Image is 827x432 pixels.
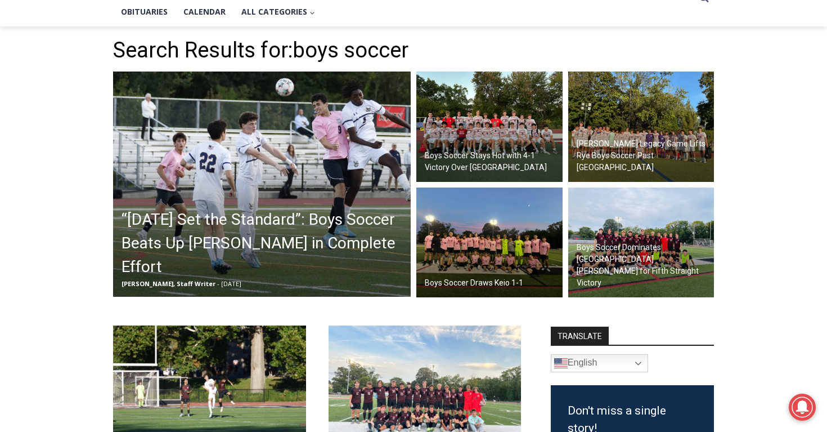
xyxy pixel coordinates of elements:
a: English [551,354,648,372]
h1: Search Results for: [113,38,714,64]
div: / [125,95,128,106]
div: "The first chef I interviewed talked about coming to [GEOGRAPHIC_DATA] from [GEOGRAPHIC_DATA] in ... [284,1,532,109]
a: [PERSON_NAME] Legacy Game Lifts Rye Boys Soccer Past [GEOGRAPHIC_DATA] [568,72,714,182]
div: 6 [131,95,136,106]
h2: Boys Soccer Dominates [GEOGRAPHIC_DATA][PERSON_NAME] for Fifth Straight Victory [577,242,712,289]
h2: Boys Soccer Draws Keio 1-1 [425,277,523,289]
h2: “[DATE] Set the Standard”: Boys Soccer Beats Up [PERSON_NAME] in Complete Effort [122,208,408,279]
a: Intern @ [DOMAIN_NAME] [271,109,545,140]
a: Boys Soccer Stays Hot with 4-1 Victory Over [GEOGRAPHIC_DATA] [416,72,563,182]
a: Boys Soccer Draws Keio 1-1 [416,188,563,298]
div: 2 [118,95,123,106]
div: Birds of Prey: Falcon and hawk demos [118,33,157,92]
img: (PHOTO: The Rye Boys Soccer team from their match agains Keio Academy on September 30, 2025. Cred... [416,188,563,298]
span: Intern @ [DOMAIN_NAME] [294,112,522,137]
span: - [217,279,219,288]
img: (PHOTO: The Rye Boys Soccer team from their win on October 6, 2025. Credit: Daniela Arredondo.) [416,72,563,182]
h2: [PERSON_NAME] Legacy Game Lifts Rye Boys Soccer Past [GEOGRAPHIC_DATA] [577,138,712,173]
img: en [554,357,568,370]
strong: TRANSLATE [551,327,609,345]
img: (PHOTO: Rye Boys Soccer's Eddie Kehoe (#9 pink) goes up for a header against Pelham on October 8,... [113,72,411,297]
a: Boys Soccer Dominates [GEOGRAPHIC_DATA][PERSON_NAME] for Fifth Straight Victory [568,188,714,298]
a: [PERSON_NAME] Read Sanctuary Fall Fest: [DATE] [1,112,163,140]
h2: Boys Soccer Stays Hot with 4-1 Victory Over [GEOGRAPHIC_DATA] [425,150,560,173]
span: [PERSON_NAME], Staff Writer [122,279,215,288]
a: “[DATE] Set the Standard”: Boys Soccer Beats Up [PERSON_NAME] in Complete Effort [PERSON_NAME], S... [113,72,411,297]
img: (PHOTO: The Rye Boys Soccer team from October 4, 2025, against Pleasantville. Credit: Daniela Arr... [568,72,714,182]
h4: [PERSON_NAME] Read Sanctuary Fall Fest: [DATE] [9,113,144,139]
img: (PHOTO: The Rye Boys Soccer team from September 27, 2025. Credit: Daniela Arredondo.) [568,188,714,298]
span: boys soccer [293,38,408,63]
span: [DATE] [221,279,241,288]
